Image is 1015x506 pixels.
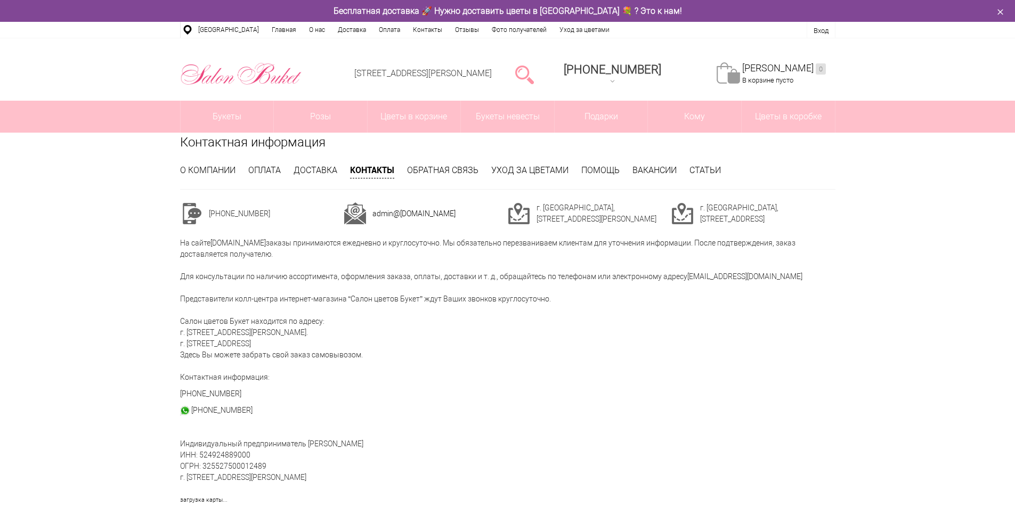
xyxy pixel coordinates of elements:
a: О нас [303,22,331,38]
a: Подарки [555,101,648,133]
a: Уход за цветами [491,165,569,175]
a: [DOMAIN_NAME] [210,239,266,247]
span: [PHONE_NUMBER] [564,63,661,76]
a: [PHONE_NUMBER] [180,389,241,398]
a: Оплата [372,22,407,38]
a: Главная [265,22,303,38]
a: [STREET_ADDRESS][PERSON_NAME] [354,68,492,78]
a: Уход за цветами [553,22,616,38]
img: cont3.png [508,202,530,225]
img: watsap_30.png.webp [180,406,190,415]
a: Букеты [181,101,274,133]
td: г. [GEOGRAPHIC_DATA], [STREET_ADDRESS] [700,202,835,225]
ins: 0 [816,63,826,75]
a: admin [372,209,393,218]
a: Вход [814,27,829,35]
a: Доставка [331,22,372,38]
a: Цветы в коробке [742,101,835,133]
a: [PHONE_NUMBER] [557,59,668,89]
img: Цветы Нижний Новгород [180,60,302,88]
img: cont2.png [344,202,366,225]
a: Помощь [581,165,620,175]
a: О компании [180,165,236,175]
a: Отзывы [449,22,485,38]
a: Вакансии [632,165,677,175]
a: Доставка [294,165,337,175]
a: Статьи [689,165,721,175]
a: Обратная связь [407,165,478,175]
a: Фото получателей [485,22,553,38]
p: Контактная информация: [180,372,835,383]
a: Контакты [350,164,394,178]
a: [PHONE_NUMBER] [191,406,253,414]
td: г. [GEOGRAPHIC_DATA], [STREET_ADDRESS][PERSON_NAME] [537,202,672,225]
img: cont1.png [180,202,202,225]
a: [PERSON_NAME] [742,62,826,75]
a: [GEOGRAPHIC_DATA] [192,22,265,38]
a: Оплата [248,165,281,175]
a: Букеты невесты [461,101,554,133]
img: cont3.png [671,202,694,225]
span: В корзине пусто [742,76,793,84]
a: [EMAIL_ADDRESS][DOMAIN_NAME] [687,272,802,281]
td: [PHONE_NUMBER] [209,202,344,225]
h1: Контактная информация [180,133,835,152]
a: Цветы в корзине [368,101,461,133]
a: Розы [274,101,367,133]
span: Кому [648,101,741,133]
a: @[DOMAIN_NAME] [393,209,456,218]
a: Контакты [407,22,449,38]
div: Бесплатная доставка 🚀 Нужно доставить цветы в [GEOGRAPHIC_DATA] 💐 ? Это к нам! [172,5,843,17]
